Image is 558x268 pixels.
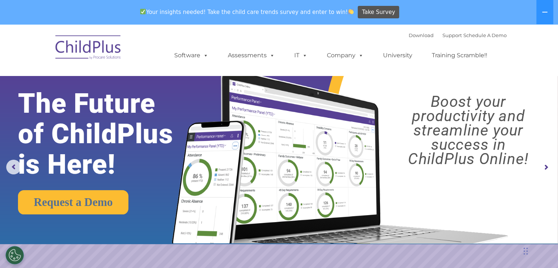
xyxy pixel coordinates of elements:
font: | [409,32,507,38]
img: ✅ [140,9,146,14]
rs-layer: Boost your productivity and streamline your success in ChildPlus Online! [386,94,551,166]
a: Assessments [220,48,282,63]
span: Take Survey [362,6,395,19]
span: Last name [102,48,124,54]
a: Download [409,32,434,38]
a: Support [442,32,462,38]
a: Request a Demo [18,190,128,214]
button: Cookies Settings [6,246,24,264]
img: 👏 [348,9,354,14]
a: University [376,48,420,63]
iframe: Chat Widget [438,189,558,268]
a: IT [287,48,315,63]
span: Your insights needed! Take the child care trends survey and enter to win! [137,5,357,19]
a: Company [320,48,371,63]
div: Drag [524,240,528,262]
rs-layer: The Future of ChildPlus is Here! [18,88,196,180]
img: ChildPlus by Procare Solutions [52,30,125,67]
a: Training Scramble!! [424,48,495,63]
a: Software [167,48,216,63]
a: Schedule A Demo [463,32,507,38]
span: Phone number [102,79,133,84]
a: Take Survey [358,6,399,19]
